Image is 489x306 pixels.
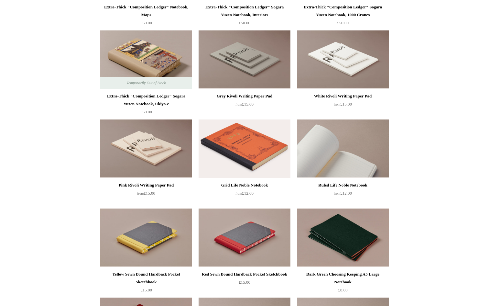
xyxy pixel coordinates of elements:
span: £15.00 [137,191,155,196]
img: Ruled Life Noble Notebook [297,119,389,178]
div: Pink Rivoli Writing Paper Pad [102,181,190,189]
a: Extra-Thick "Composition Ledger" Sogara Yuzen Notebook, Ukiyo-e £50.00 [100,92,192,119]
img: White Rivoli Writing Paper Pad [297,30,389,89]
div: Grid Life Noble Notebook [200,181,289,189]
a: Ruled Life Noble Notebook from£12.00 [297,181,389,208]
a: Grid Life Noble Notebook Grid Life Noble Notebook [199,119,290,178]
div: Yellow Sewn Bound Hardback Pocket Sketchbook [102,270,190,286]
span: from [334,192,340,195]
a: Dark Green Choosing Keeping A5 Large Notebook Dark Green Choosing Keeping A5 Large Notebook [297,209,389,267]
div: Extra-Thick "Composition Ledger" Sogara Yuzen Notebook, 1000 Cranes [299,3,387,19]
div: Extra-Thick "Composition Ledger" Sogara Yuzen Notebook, Interiors [200,3,289,19]
span: from [137,192,144,195]
span: £50.00 [140,20,152,25]
div: Extra-Thick "Composition Ledger" Notebook, Maps [102,3,190,19]
div: Ruled Life Noble Notebook [299,181,387,189]
span: from [235,103,242,106]
span: £12.00 [235,191,254,196]
div: Red Sewn Bound Hardback Pocket Sketchbook [200,270,289,278]
a: Extra-Thick "Composition Ledger" Sogara Yuzen Notebook, 1000 Cranes £50.00 [297,3,389,30]
span: £50.00 [337,20,349,25]
div: White Rivoli Writing Paper Pad [299,92,387,100]
a: Red Sewn Bound Hardback Pocket Sketchbook Red Sewn Bound Hardback Pocket Sketchbook [199,209,290,267]
a: Yellow Sewn Bound Hardback Pocket Sketchbook Yellow Sewn Bound Hardback Pocket Sketchbook [100,209,192,267]
span: £12.00 [334,191,352,196]
span: £15.00 [239,280,250,285]
a: Ruled Life Noble Notebook Ruled Life Noble Notebook [297,119,389,178]
a: White Rivoli Writing Paper Pad from£15.00 [297,92,389,119]
a: Extra-Thick "Composition Ledger" Sogara Yuzen Notebook, Ukiyo-e Extra-Thick "Composition Ledger" ... [100,30,192,89]
img: Pink Rivoli Writing Paper Pad [100,119,192,178]
img: Red Sewn Bound Hardback Pocket Sketchbook [199,209,290,267]
a: Dark Green Choosing Keeping A5 Large Notebook £8.00 [297,270,389,297]
div: Dark Green Choosing Keeping A5 Large Notebook [299,270,387,286]
a: Grey Rivoli Writing Paper Pad Grey Rivoli Writing Paper Pad [199,30,290,89]
div: Extra-Thick "Composition Ledger" Sogara Yuzen Notebook, Ukiyo-e [102,92,190,108]
span: £8.00 [338,288,347,292]
span: £50.00 [140,109,152,114]
a: Extra-Thick "Composition Ledger" Notebook, Maps £50.00 [100,3,192,30]
a: Grey Rivoli Writing Paper Pad from£15.00 [199,92,290,119]
a: Pink Rivoli Writing Paper Pad from£15.00 [100,181,192,208]
span: from [334,103,340,106]
span: £15.00 [334,102,352,107]
img: Yellow Sewn Bound Hardback Pocket Sketchbook [100,209,192,267]
a: White Rivoli Writing Paper Pad White Rivoli Writing Paper Pad [297,30,389,89]
img: Grey Rivoli Writing Paper Pad [199,30,290,89]
span: Temporarily Out of Stock [120,77,172,89]
a: Pink Rivoli Writing Paper Pad Pink Rivoli Writing Paper Pad [100,119,192,178]
div: Grey Rivoli Writing Paper Pad [200,92,289,100]
span: £15.00 [235,102,254,107]
img: Extra-Thick "Composition Ledger" Sogara Yuzen Notebook, Ukiyo-e [100,30,192,89]
span: £15.00 [140,288,152,292]
a: Grid Life Noble Notebook from£12.00 [199,181,290,208]
span: from [235,192,242,195]
img: Grid Life Noble Notebook [199,119,290,178]
a: Extra-Thick "Composition Ledger" Sogara Yuzen Notebook, Interiors £50.00 [199,3,290,30]
a: Yellow Sewn Bound Hardback Pocket Sketchbook £15.00 [100,270,192,297]
img: Dark Green Choosing Keeping A5 Large Notebook [297,209,389,267]
a: Red Sewn Bound Hardback Pocket Sketchbook £15.00 [199,270,290,297]
span: £50.00 [239,20,250,25]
